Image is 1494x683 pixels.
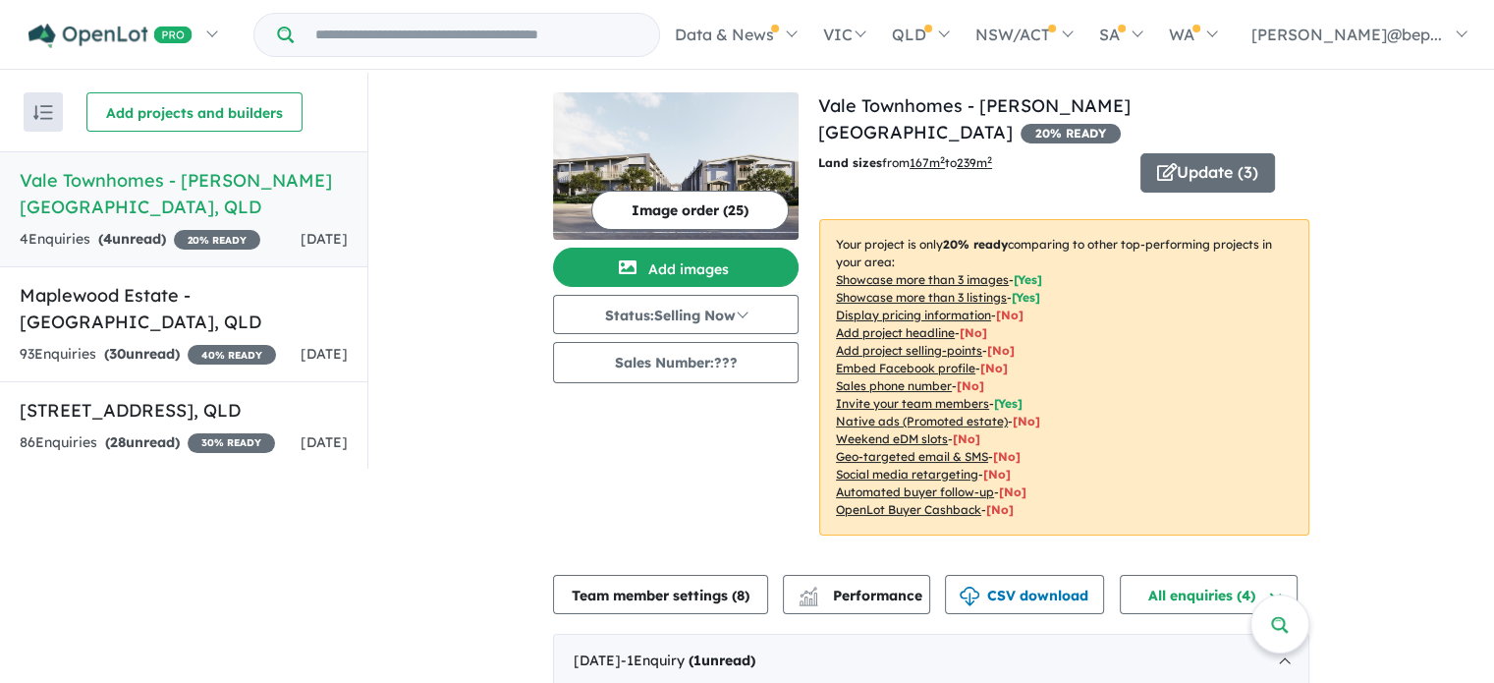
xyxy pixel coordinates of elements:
[940,154,945,165] sup: 2
[957,378,984,393] span: [ No ]
[800,587,817,598] img: line-chart.svg
[553,248,799,287] button: Add images
[943,237,1008,252] b: 20 % ready
[994,396,1023,411] span: [ Yes ]
[693,652,701,669] span: 1
[836,414,1008,428] u: Native ads (Promoted estate)
[20,397,348,424] h5: [STREET_ADDRESS] , QLD
[836,325,955,340] u: Add project headline
[945,155,992,170] span: to
[20,343,276,367] div: 93 Enquir ies
[836,484,994,499] u: Automated buyer follow-up
[20,282,348,335] h5: Maplewood Estate - [GEOGRAPHIC_DATA] , QLD
[553,575,768,614] button: Team member settings (8)
[980,361,1008,375] span: [ No ]
[986,502,1014,517] span: [No]
[20,431,275,455] div: 86 Enquir ies
[818,153,1126,173] p: from
[953,431,980,446] span: [No]
[553,295,799,334] button: Status:Selling Now
[737,587,745,604] span: 8
[103,230,112,248] span: 4
[818,94,1131,143] a: Vale Townhomes - [PERSON_NAME][GEOGRAPHIC_DATA]
[836,378,952,393] u: Sales phone number
[993,449,1021,464] span: [No]
[783,575,930,614] button: Performance
[301,345,348,363] span: [DATE]
[104,345,180,363] strong: ( unread)
[818,155,882,170] b: Land sizes
[553,342,799,383] button: Sales Number:???
[960,587,979,606] img: download icon
[945,575,1104,614] button: CSV download
[1251,25,1442,44] span: [PERSON_NAME]@bep...
[301,433,348,451] span: [DATE]
[999,484,1026,499] span: [No]
[188,433,275,453] span: 30 % READY
[802,587,922,604] span: Performance
[1120,575,1298,614] button: All enquiries (4)
[1013,414,1040,428] span: [No]
[836,502,981,517] u: OpenLot Buyer Cashback
[298,14,655,56] input: Try estate name, suburb, builder or developer
[109,345,126,363] span: 30
[1021,124,1121,143] span: 20 % READY
[983,467,1011,482] span: [No]
[836,449,988,464] u: Geo-targeted email & SMS
[1140,153,1275,193] button: Update (3)
[836,396,989,411] u: Invite your team members
[819,219,1309,536] p: Your project is only comparing to other top-performing projects in your area: - - - - - - - - - -...
[836,343,982,358] u: Add project selling-points
[836,431,948,446] u: Weekend eDM slots
[188,345,276,365] span: 40 % READY
[689,652,755,669] strong: ( unread)
[621,652,755,669] span: - 1 Enquir y
[910,155,945,170] u: 167 m
[957,155,992,170] u: 239 m
[836,361,975,375] u: Embed Facebook profile
[799,593,818,605] img: bar-chart.svg
[20,228,260,252] div: 4 Enquir ies
[836,308,991,322] u: Display pricing information
[836,272,1009,287] u: Showcase more than 3 images
[33,105,53,120] img: sort.svg
[836,290,1007,305] u: Showcase more than 3 listings
[1012,290,1040,305] span: [ Yes ]
[105,433,180,451] strong: ( unread)
[28,24,193,48] img: Openlot PRO Logo White
[1014,272,1042,287] span: [ Yes ]
[98,230,166,248] strong: ( unread)
[553,92,799,240] img: Vale Townhomes - Bray Park
[987,154,992,165] sup: 2
[591,191,789,230] button: Image order (25)
[960,325,987,340] span: [ No ]
[20,167,348,220] h5: Vale Townhomes - [PERSON_NAME][GEOGRAPHIC_DATA] , QLD
[987,343,1015,358] span: [ No ]
[174,230,260,250] span: 20 % READY
[301,230,348,248] span: [DATE]
[996,308,1024,322] span: [ No ]
[836,467,978,482] u: Social media retargeting
[110,433,126,451] span: 28
[86,92,303,132] button: Add projects and builders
